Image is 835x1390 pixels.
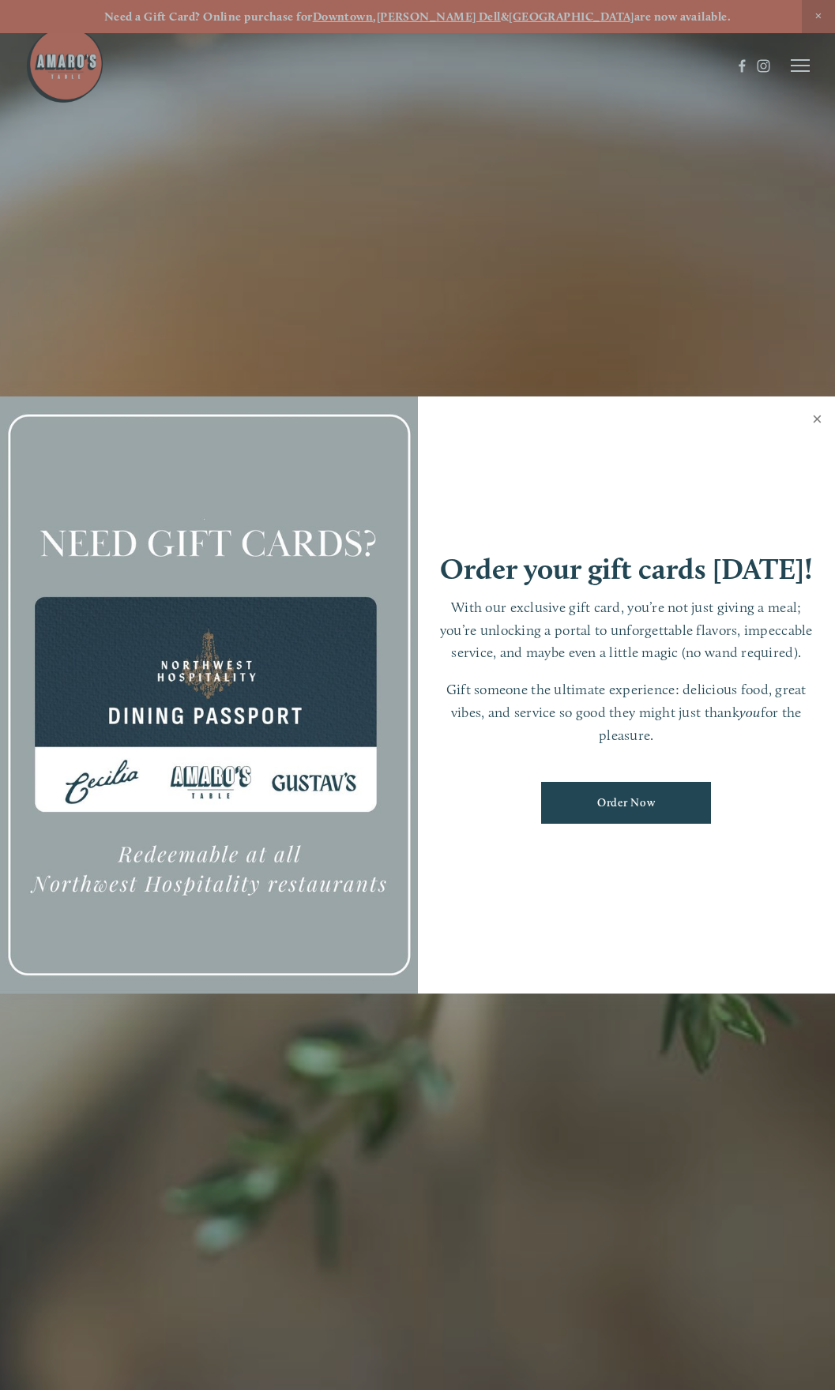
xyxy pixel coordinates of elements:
a: Order Now [541,782,711,824]
p: Gift someone the ultimate experience: delicious food, great vibes, and service so good they might... [434,678,820,746]
a: Close [802,399,833,443]
em: you [739,704,761,720]
h1: Order your gift cards [DATE]! [440,554,813,584]
p: With our exclusive gift card, you’re not just giving a meal; you’re unlocking a portal to unforge... [434,596,820,664]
